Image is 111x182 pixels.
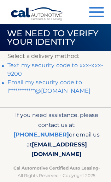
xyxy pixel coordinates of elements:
[7,28,99,47] span: We need to verify your identity
[7,62,103,77] a: Text my security code to xxx-xxx-9200
[11,164,103,179] p: - All Rights Reserved - Copyright 2025
[89,7,104,19] button: Menu
[11,110,103,160] p: If you need assistance, please contact us at: or email us at
[7,51,106,61] p: Select a delivery method:
[11,7,64,25] a: Cal Automotive
[13,131,69,138] a: [PHONE_NUMBER]
[31,141,87,158] span: [EMAIL_ADDRESS][DOMAIN_NAME]
[13,165,98,171] strong: Cal Automotive Certified Auto Leasing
